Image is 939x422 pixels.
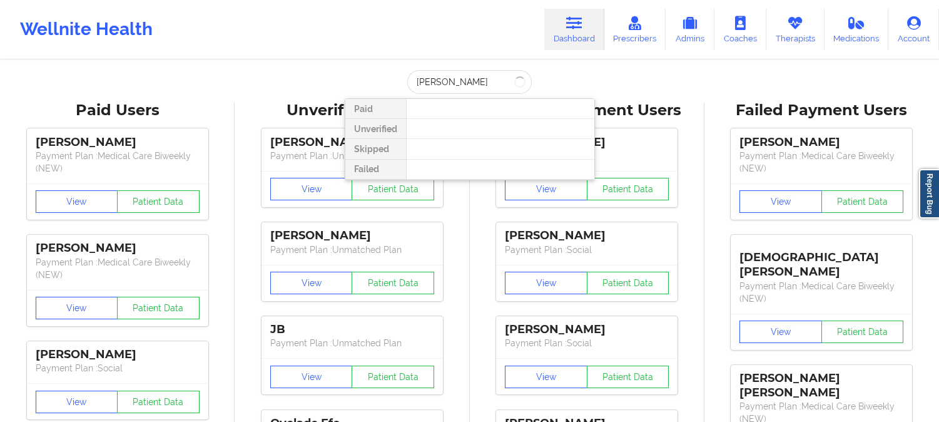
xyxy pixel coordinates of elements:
a: Admins [666,9,714,50]
button: Patient Data [117,297,200,319]
div: Unverified Users [243,101,460,120]
button: Patient Data [821,190,904,213]
a: Therapists [766,9,825,50]
a: Account [888,9,939,50]
button: Patient Data [587,366,669,388]
div: JB [270,322,434,337]
button: View [739,321,822,343]
button: View [739,190,822,213]
div: [PERSON_NAME] [739,135,903,150]
div: [PERSON_NAME] [36,241,200,255]
p: Payment Plan : Medical Care Biweekly (NEW) [739,280,903,305]
div: [PERSON_NAME] [505,229,669,243]
button: Patient Data [587,272,669,294]
p: Payment Plan : Social [36,362,200,374]
div: [PERSON_NAME] [270,229,434,243]
button: Patient Data [352,178,434,200]
button: Patient Data [352,366,434,388]
div: Paid [345,99,406,119]
p: Payment Plan : Social [505,244,669,256]
a: Report Bug [919,169,939,219]
div: [PERSON_NAME] [36,135,200,150]
button: View [36,297,118,319]
div: [DEMOGRAPHIC_DATA][PERSON_NAME] [739,241,903,279]
a: Dashboard [544,9,604,50]
button: View [36,190,118,213]
div: [PERSON_NAME] [PERSON_NAME] [739,371,903,400]
button: View [505,178,587,200]
div: Failed [345,160,406,180]
p: Payment Plan : Social [505,337,669,349]
button: View [36,391,118,413]
button: View [270,272,353,294]
button: Patient Data [117,391,200,413]
p: Payment Plan : Unmatched Plan [270,337,434,349]
a: Coaches [714,9,766,50]
div: Paid Users [9,101,226,120]
p: Payment Plan : Medical Care Biweekly (NEW) [36,256,200,281]
button: View [270,366,353,388]
p: Payment Plan : Medical Care Biweekly (NEW) [36,150,200,175]
a: Prescribers [604,9,666,50]
div: Failed Payment Users [713,101,930,120]
button: Patient Data [352,272,434,294]
button: Patient Data [117,190,200,213]
div: [PERSON_NAME] [36,347,200,362]
div: [PERSON_NAME] [270,135,434,150]
button: View [270,178,353,200]
button: View [505,272,587,294]
div: [PERSON_NAME] [505,322,669,337]
button: Patient Data [821,321,904,343]
div: Skipped [345,139,406,159]
a: Medications [825,9,889,50]
p: Payment Plan : Unmatched Plan [270,244,434,256]
p: Payment Plan : Unmatched Plan [270,150,434,162]
p: Payment Plan : Medical Care Biweekly (NEW) [739,150,903,175]
button: Patient Data [587,178,669,200]
div: Unverified [345,119,406,139]
button: View [505,366,587,388]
